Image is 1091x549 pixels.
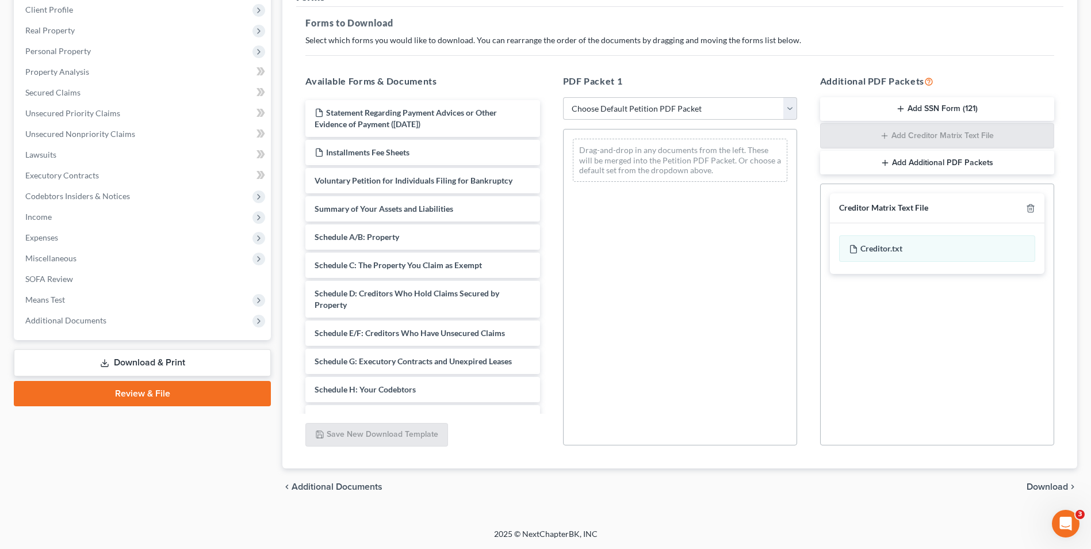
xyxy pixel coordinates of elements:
div: Creditor Matrix Text File [839,203,928,213]
span: Summary of Your Assets and Liabilities [315,204,453,213]
div: Drag-and-drop in any documents from the left. These will be merged into the Petition PDF Packet. ... [573,139,787,182]
span: Client Profile [25,5,73,14]
div: 2025 © NextChapterBK, INC [218,528,874,549]
span: Additional Documents [292,482,382,491]
a: Review & File [14,381,271,406]
span: Voluntary Petition for Individuals Filing for Bankruptcy [315,176,512,185]
span: Income [25,212,52,222]
a: Property Analysis [16,62,271,82]
span: Unsecured Nonpriority Claims [25,129,135,139]
button: Download chevron_right [1027,482,1077,491]
a: Lawsuits [16,144,271,165]
span: Schedule H: Your Codebtors [315,384,416,394]
a: Secured Claims [16,82,271,103]
button: Save New Download Template [305,423,448,447]
span: Unsecured Priority Claims [25,108,120,118]
h5: PDF Packet 1 [563,74,797,88]
span: Schedule E/F: Creditors Who Have Unsecured Claims [315,328,505,338]
span: Statement Regarding Payment Advices or Other Evidence of Payment ([DATE]) [315,108,497,129]
span: Lawsuits [25,150,56,159]
h5: Additional PDF Packets [820,74,1054,88]
span: Schedule C: The Property You Claim as Exempt [315,260,482,270]
span: Means Test [25,295,65,304]
span: Personal Property [25,46,91,56]
span: Miscellaneous [25,253,76,263]
a: Executory Contracts [16,165,271,186]
h5: Available Forms & Documents [305,74,539,88]
span: Download [1027,482,1068,491]
i: chevron_left [282,482,292,491]
span: Additional Documents [25,315,106,325]
i: chevron_right [1068,482,1077,491]
span: Codebtors Insiders & Notices [25,191,130,201]
a: SOFA Review [16,269,271,289]
iframe: Intercom live chat [1052,510,1079,537]
span: Expenses [25,232,58,242]
a: Unsecured Priority Claims [16,103,271,124]
span: Executory Contracts [25,170,99,180]
h5: Forms to Download [305,16,1054,30]
a: Unsecured Nonpriority Claims [16,124,271,144]
span: Property Analysis [25,67,89,77]
span: Schedule A/B: Property [315,232,399,242]
button: Add Additional PDF Packets [820,151,1054,175]
span: SOFA Review [25,274,73,284]
button: Add SSN Form (121) [820,97,1054,121]
span: Schedule G: Executory Contracts and Unexpired Leases [315,356,512,366]
span: Secured Claims [25,87,81,97]
span: Schedule I: Your Income [315,413,401,422]
span: Installments Fee Sheets [326,147,409,157]
button: Add Creditor Matrix Text File [820,123,1054,148]
a: Download & Print [14,349,271,376]
span: Schedule D: Creditors Who Hold Claims Secured by Property [315,288,499,310]
span: Real Property [25,25,75,35]
p: Select which forms you would like to download. You can rearrange the order of the documents by dr... [305,35,1054,46]
span: 3 [1075,510,1085,519]
a: chevron_left Additional Documents [282,482,382,491]
div: Creditor.txt [839,235,1035,262]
